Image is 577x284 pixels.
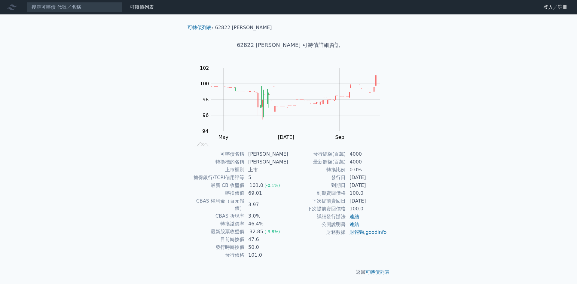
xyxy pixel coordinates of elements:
input: 搜尋可轉債 代號／名稱 [26,2,123,12]
td: CBAS 權利金（百元報價） [190,197,245,212]
td: 101.0 [245,251,288,259]
td: CBAS 折現率 [190,212,245,220]
td: 發行價格 [190,251,245,259]
td: [DATE] [346,182,387,189]
td: 可轉債名稱 [190,150,245,158]
td: 到期賣回價格 [288,189,346,197]
td: 詳細發行辦法 [288,213,346,221]
td: 4000 [346,150,387,158]
iframe: Chat Widget [547,255,577,284]
h1: 62822 [PERSON_NAME] 可轉債詳細資訊 [183,41,394,49]
span: (-3.8%) [264,229,280,234]
td: 轉換比例 [288,166,346,174]
a: goodinfo [365,229,386,235]
a: 可轉債列表 [365,269,389,275]
div: 101.0 [248,182,264,189]
td: 下次提前賣回日 [288,197,346,205]
tspan: 96 [203,112,209,118]
td: 上市櫃別 [190,166,245,174]
td: 50.0 [245,243,288,251]
td: , [346,228,387,236]
td: 46.4% [245,220,288,228]
td: 轉換標的名稱 [190,158,245,166]
a: 可轉債列表 [130,4,154,10]
td: [PERSON_NAME] [245,158,288,166]
td: 上市 [245,166,288,174]
a: 登入／註冊 [539,2,572,12]
td: 轉換溢價率 [190,220,245,228]
td: 財務數據 [288,228,346,236]
td: 發行總額(百萬) [288,150,346,158]
a: 可轉債列表 [188,25,212,30]
td: [DATE] [346,197,387,205]
td: 下次提前賣回價格 [288,205,346,213]
td: 最新餘額(百萬) [288,158,346,166]
div: 32.85 [248,228,264,235]
td: 最新股票收盤價 [190,228,245,236]
tspan: May [218,134,228,140]
tspan: 102 [200,65,209,71]
li: › [188,24,213,31]
td: 0.0% [346,166,387,174]
a: 連結 [350,214,359,219]
tspan: 100 [200,81,209,87]
td: [PERSON_NAME] [245,150,288,158]
td: 公開說明書 [288,221,346,228]
td: 100.0 [346,189,387,197]
li: 62822 [PERSON_NAME] [215,24,272,31]
td: 最新 CB 收盤價 [190,182,245,189]
td: 47.6 [245,236,288,243]
a: 財報狗 [350,229,364,235]
td: 3.0% [245,212,288,220]
td: 69.01 [245,189,288,197]
td: 100.0 [346,205,387,213]
g: Chart [197,65,389,140]
td: [DATE] [346,174,387,182]
td: 到期日 [288,182,346,189]
tspan: Sep [335,134,344,140]
tspan: 98 [203,97,209,102]
p: 返回 [183,269,394,276]
td: 擔保銀行/TCRI信用評等 [190,174,245,182]
td: 3.97 [245,197,288,212]
td: 目前轉換價 [190,236,245,243]
td: 發行日 [288,174,346,182]
span: (-0.1%) [264,183,280,188]
tspan: 94 [202,128,208,134]
td: 轉換價值 [190,189,245,197]
td: 4000 [346,158,387,166]
a: 連結 [350,221,359,227]
td: 發行時轉換價 [190,243,245,251]
td: 5 [245,174,288,182]
tspan: [DATE] [278,134,294,140]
